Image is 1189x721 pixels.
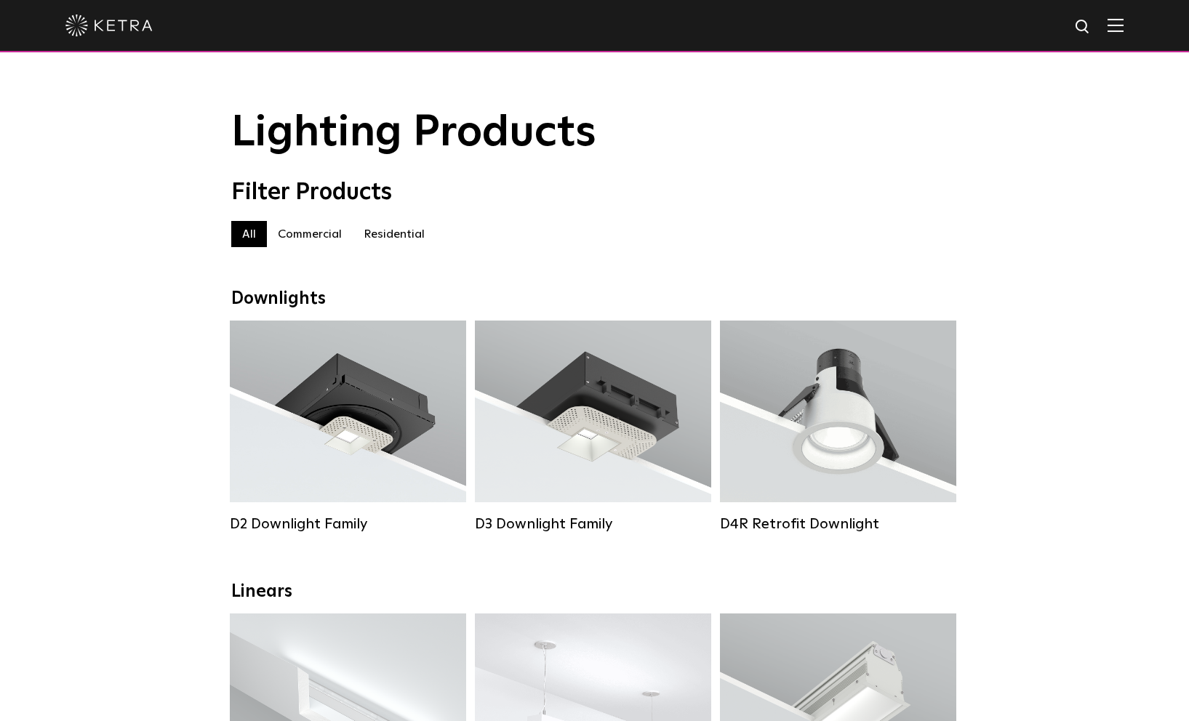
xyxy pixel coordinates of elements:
[1108,18,1124,32] img: Hamburger%20Nav.svg
[231,179,958,206] div: Filter Products
[475,515,711,533] div: D3 Downlight Family
[231,581,958,603] div: Linears
[231,221,267,247] label: All
[267,221,353,247] label: Commercial
[231,111,596,155] span: Lighting Products
[353,221,436,247] label: Residential
[230,321,466,533] a: D2 Downlight Family Lumen Output:1200Colors:White / Black / Gloss Black / Silver / Bronze / Silve...
[65,15,153,36] img: ketra-logo-2019-white
[1074,18,1092,36] img: search icon
[230,515,466,533] div: D2 Downlight Family
[720,321,956,533] a: D4R Retrofit Downlight Lumen Output:800Colors:White / BlackBeam Angles:15° / 25° / 40° / 60°Watta...
[720,515,956,533] div: D4R Retrofit Downlight
[475,321,711,533] a: D3 Downlight Family Lumen Output:700 / 900 / 1100Colors:White / Black / Silver / Bronze / Paintab...
[231,289,958,310] div: Downlights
